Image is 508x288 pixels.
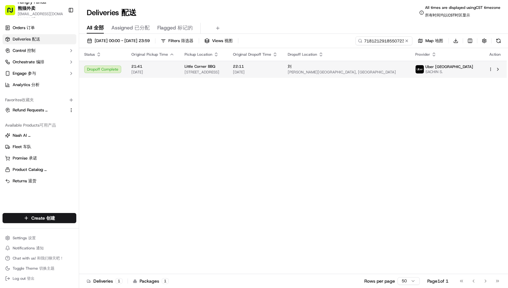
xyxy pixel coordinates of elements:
[20,115,51,120] span: [PERSON_NAME]
[6,60,18,72] img: 1736555255976-a54dd68f-1ca7-489b-9aae-adbdc363a1c4
[28,235,36,241] span: 设置
[3,105,76,115] button: Refund Requests 退款请求
[36,246,44,251] span: 通知
[425,5,500,20] span: All times are displayed using CST timezone
[131,64,174,69] span: 21:41
[94,24,104,31] span: 全部
[3,153,76,163] button: Promise 承诺
[13,48,35,53] span: Control
[435,38,443,43] span: 地图
[32,36,40,42] span: 配送
[6,25,115,35] p: Welcome 👋
[415,52,430,57] span: Provider
[6,142,11,147] div: 📗
[13,178,36,184] span: Returns
[364,278,395,284] p: Rows per page
[233,52,271,57] span: Original Dropoff Time
[3,120,76,130] div: Available Products
[212,38,233,44] span: Views
[23,144,31,149] span: 车队
[13,60,25,72] img: 8016278978528_b943e370aa5ada12b00a_72.png
[5,167,74,172] a: Product Catalog 产品目录
[416,65,424,73] img: uber-new-logo.jpeg
[45,157,77,162] a: Powered byPylon
[3,46,76,56] button: Control 控制
[108,62,115,70] button: Start new chat
[13,155,37,161] span: Promise
[98,81,115,89] button: See all
[27,48,35,53] span: 控制
[135,24,150,31] span: 已分配
[5,155,74,161] a: Promise 承诺
[27,25,35,30] span: 订单
[3,234,76,242] button: Settings 设置
[181,38,193,43] span: 筛选器
[111,24,150,32] span: Assigned
[28,60,104,67] div: Start new chat
[16,41,114,47] input: Got a question? Start typing here...
[3,130,76,141] button: Nash AI 纳什人工智能
[18,11,63,22] span: [EMAIL_ADDRESS][DOMAIN_NAME]
[3,95,76,105] div: Favorites
[28,133,53,138] span: 纳什人工智能
[233,70,278,75] span: [DATE]
[425,69,473,74] span: SACHIN S.
[13,144,31,150] span: Fleet
[13,133,53,138] span: Nash AI
[13,246,44,251] span: Notifications
[3,165,76,175] button: Product Catalog 产品目录
[157,24,193,32] span: Flagged
[3,264,76,273] button: Toggle Theme 切换主题
[28,178,36,184] span: 退货
[162,278,169,284] div: 1
[51,139,104,150] a: 💻API Documentation
[24,98,39,103] span: 9月17日
[28,71,36,76] span: 参与
[22,97,34,103] span: 收藏夹
[37,256,64,261] span: 和我们聊天吧！
[3,57,76,67] button: Orchestrate 编排
[3,23,76,33] a: Orders 订单
[87,278,122,284] div: Deliveries
[3,244,76,253] button: Notifications 通知
[425,64,473,69] span: Uber [GEOGRAPHIC_DATA]
[3,274,76,283] button: Log out 登出
[56,115,71,120] span: 8月27日
[21,98,23,103] span: •
[168,38,193,44] span: Filters
[13,116,18,121] img: 1736555255976-a54dd68f-1ca7-489b-9aae-adbdc363a1c4
[185,70,223,75] span: [STREET_ADDRESS]
[29,155,37,161] span: 承诺
[3,34,76,44] a: Deliveries 配送
[121,8,136,18] span: 配送
[425,38,443,44] span: Map
[31,82,40,87] span: 分析
[13,266,54,271] span: Toggle Theme
[288,52,317,57] span: Dropoff Location
[427,278,448,284] div: Page 1 of 1
[5,144,74,150] a: Fleet 车队
[116,278,122,284] div: 1
[131,70,174,75] span: [DATE]
[84,52,95,57] span: Status
[133,278,169,284] div: Packages
[158,36,196,45] button: Filters 筛选器
[13,71,36,76] span: Engage
[36,59,44,65] span: 编排
[4,139,51,150] a: 📗Knowledge Base
[488,52,502,57] div: Action
[13,82,40,88] span: Analytics
[131,52,168,57] span: Original Pickup Time
[13,235,36,241] span: Settings
[13,256,64,261] span: Chat with us!
[5,133,74,138] a: Nash AI 纳什人工智能
[202,36,235,45] button: Views 视图
[13,167,53,172] span: Product Catalog
[185,64,215,69] span: Little Corner BBQ
[95,38,150,44] span: [DATE] 00:00 - [DATE] 23:59
[288,70,405,75] span: [PERSON_NAME][GEOGRAPHIC_DATA], [GEOGRAPHIC_DATA]
[13,141,48,148] span: Knowledge Base
[13,276,34,281] span: Log out
[224,38,233,43] span: 视图
[13,107,53,113] span: Refund Requests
